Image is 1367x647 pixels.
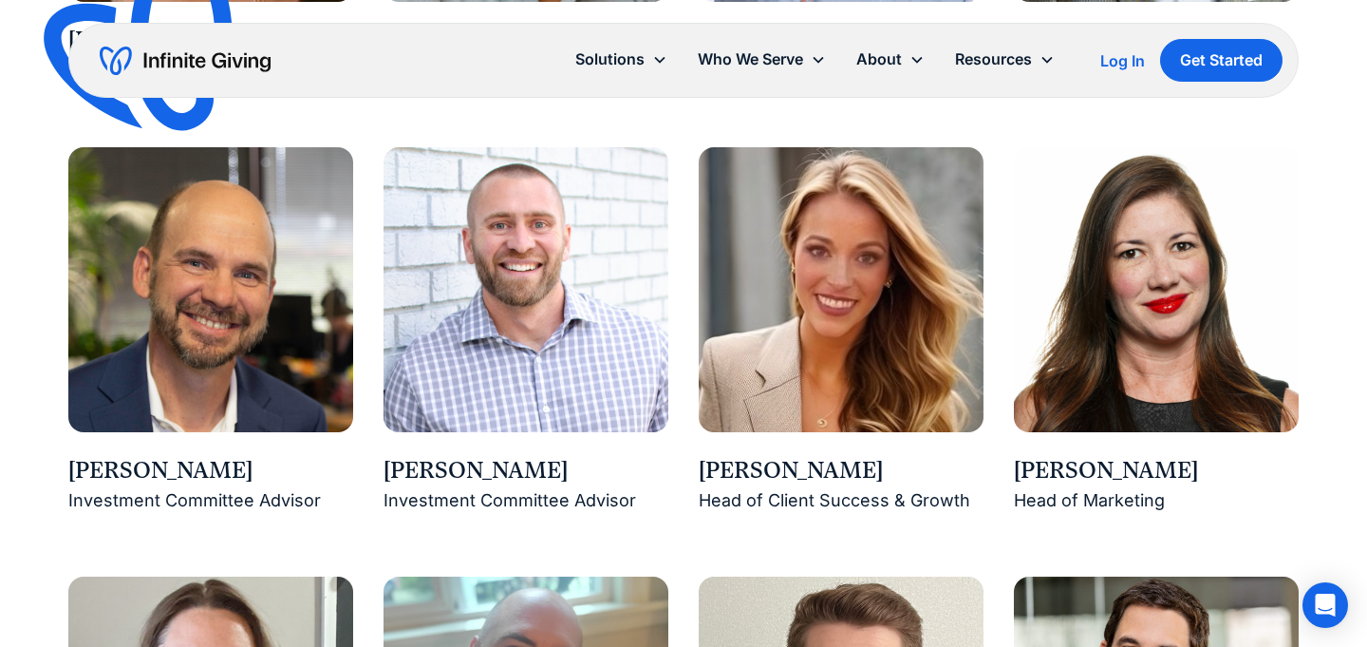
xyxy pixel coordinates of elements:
[699,486,983,516] div: Head of Client Success & Growth
[856,47,902,72] div: About
[384,455,668,487] div: [PERSON_NAME]
[1014,486,1299,516] div: Head of Marketing
[68,455,353,487] div: [PERSON_NAME]
[560,39,683,80] div: Solutions
[575,47,645,72] div: Solutions
[1100,49,1145,72] a: Log In
[1302,582,1348,628] div: Open Intercom Messenger
[841,39,940,80] div: About
[384,486,668,516] div: Investment Committee Advisor
[1160,39,1283,82] a: Get Started
[1014,455,1299,487] div: [PERSON_NAME]
[68,486,353,516] div: Investment Committee Advisor
[698,47,803,72] div: Who We Serve
[100,46,271,76] a: home
[1100,53,1145,68] div: Log In
[940,39,1070,80] div: Resources
[955,47,1032,72] div: Resources
[683,39,841,80] div: Who We Serve
[699,455,983,487] div: [PERSON_NAME]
